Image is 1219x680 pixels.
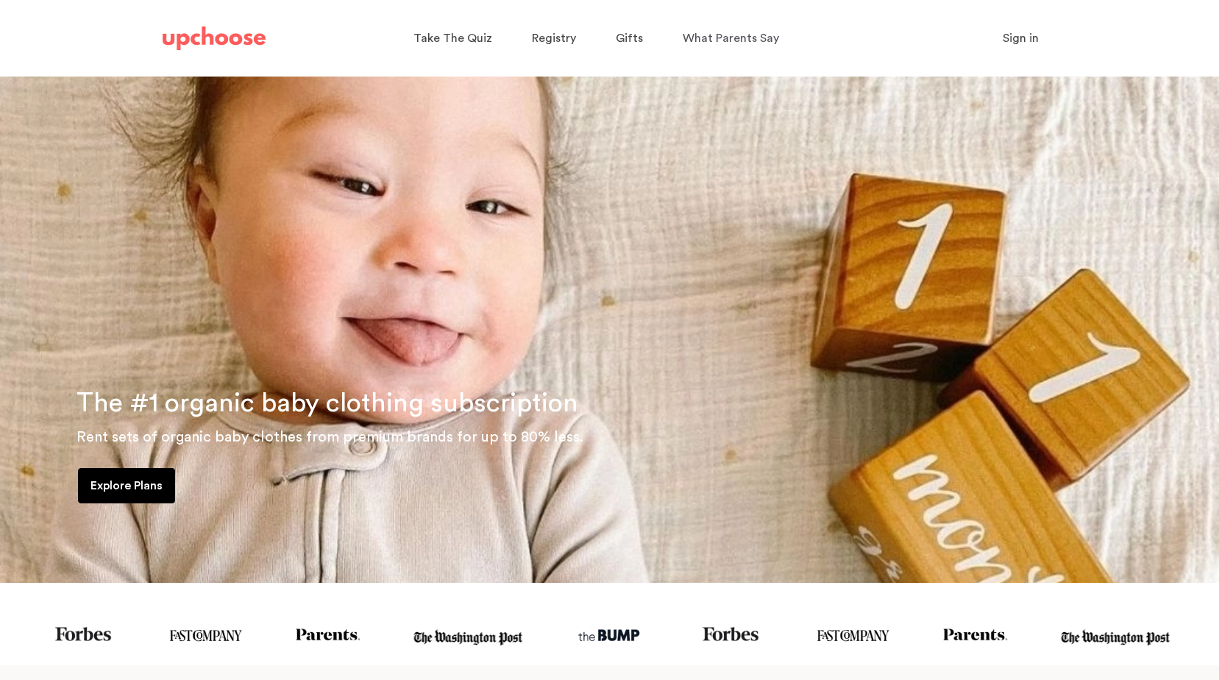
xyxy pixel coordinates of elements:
span: Gifts [616,32,643,44]
p: Rent sets of organic baby clothes from premium brands for up to 80% less. [77,425,1201,449]
span: The #1 organic baby clothing subscription [77,390,578,417]
a: What Parents Say [683,24,783,53]
span: What Parents Say [683,32,779,44]
span: Registry [532,32,576,44]
a: Registry [532,24,580,53]
button: Sign in [984,24,1057,53]
a: Explore Plans [78,468,175,503]
span: Take The Quiz [413,32,492,44]
a: Take The Quiz [413,24,497,53]
a: Gifts [616,24,647,53]
span: Sign in [1003,32,1039,44]
p: Explore Plans [90,477,163,495]
a: UpChoose [163,24,266,54]
img: UpChoose [163,26,266,50]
